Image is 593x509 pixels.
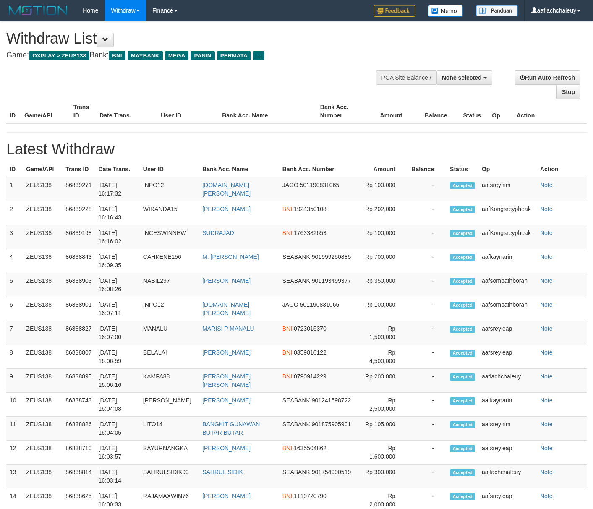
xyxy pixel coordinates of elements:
[140,345,199,369] td: BELALAI
[408,297,447,321] td: -
[300,182,339,188] span: 501190831065
[360,177,408,201] td: Rp 100,000
[366,99,415,123] th: Amount
[294,230,327,236] span: 1763382653
[476,5,518,16] img: panduan.png
[6,225,23,249] td: 3
[540,230,553,236] a: Note
[478,369,537,393] td: aaflachchaleuy
[450,421,475,428] span: Accepted
[450,445,475,452] span: Accepted
[23,393,62,417] td: ZEUS138
[450,278,475,285] span: Accepted
[96,99,157,123] th: Date Trans.
[140,297,199,321] td: INPO12
[62,369,95,393] td: 86838895
[360,201,408,225] td: Rp 202,000
[360,297,408,321] td: Rp 100,000
[450,230,475,237] span: Accepted
[6,417,23,441] td: 11
[202,253,259,260] a: M. [PERSON_NAME]
[279,162,360,177] th: Bank Acc. Number
[408,417,447,441] td: -
[408,393,447,417] td: -
[23,297,62,321] td: ZEUS138
[556,85,580,99] a: Stop
[6,441,23,465] td: 12
[140,369,199,393] td: KAMPA88
[478,273,537,297] td: aafsombathboran
[6,273,23,297] td: 5
[408,321,447,345] td: -
[6,321,23,345] td: 7
[140,393,199,417] td: [PERSON_NAME]
[408,162,447,177] th: Balance
[23,441,62,465] td: ZEUS138
[478,225,537,249] td: aafKongsreypheak
[6,30,387,47] h1: Withdraw List
[317,99,366,123] th: Bank Acc. Number
[62,297,95,321] td: 86838901
[540,277,553,284] a: Note
[360,369,408,393] td: Rp 200,000
[95,162,140,177] th: Date Trans.
[360,273,408,297] td: Rp 350,000
[202,206,251,212] a: [PERSON_NAME]
[294,206,327,212] span: 1924350108
[202,493,251,499] a: [PERSON_NAME]
[360,441,408,465] td: Rp 1,600,000
[140,321,199,345] td: MANALU
[199,162,279,177] th: Bank Acc. Name
[408,249,447,273] td: -
[23,201,62,225] td: ZEUS138
[408,177,447,201] td: -
[428,5,463,17] img: Button%20Memo.svg
[6,345,23,369] td: 8
[282,469,310,475] span: SEABANK
[478,321,537,345] td: aafsreyleap
[540,373,553,380] a: Note
[537,162,587,177] th: Action
[109,51,125,60] span: BNI
[450,350,475,357] span: Accepted
[62,465,95,488] td: 86838814
[447,162,478,177] th: Status
[21,99,70,123] th: Game/API
[294,325,327,332] span: 0723015370
[6,141,587,158] h1: Latest Withdraw
[140,225,199,249] td: INCESWINNEW
[408,369,447,393] td: -
[62,441,95,465] td: 86838710
[450,302,475,309] span: Accepted
[478,345,537,369] td: aafsreyleap
[62,201,95,225] td: 86839228
[478,177,537,201] td: aafsreynim
[540,469,553,475] a: Note
[540,421,553,428] a: Note
[6,4,70,17] img: MOTION_logo.png
[23,417,62,441] td: ZEUS138
[6,249,23,273] td: 4
[478,249,537,273] td: aafkaynarin
[360,393,408,417] td: Rp 2,500,000
[282,277,310,284] span: SEABANK
[140,249,199,273] td: CAHKENE156
[282,373,292,380] span: BNI
[219,99,317,123] th: Bank Acc. Name
[6,99,21,123] th: ID
[408,465,447,488] td: -
[282,182,298,188] span: JAGO
[165,51,189,60] span: MEGA
[23,465,62,488] td: ZEUS138
[62,273,95,297] td: 86838903
[282,230,292,236] span: BNI
[95,249,140,273] td: [DATE] 16:09:35
[312,277,351,284] span: 901193499377
[95,441,140,465] td: [DATE] 16:03:57
[360,162,408,177] th: Amount
[312,397,351,404] span: 901241598722
[360,249,408,273] td: Rp 700,000
[489,99,513,123] th: Op
[157,99,219,123] th: User ID
[478,201,537,225] td: aafKongsreypheak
